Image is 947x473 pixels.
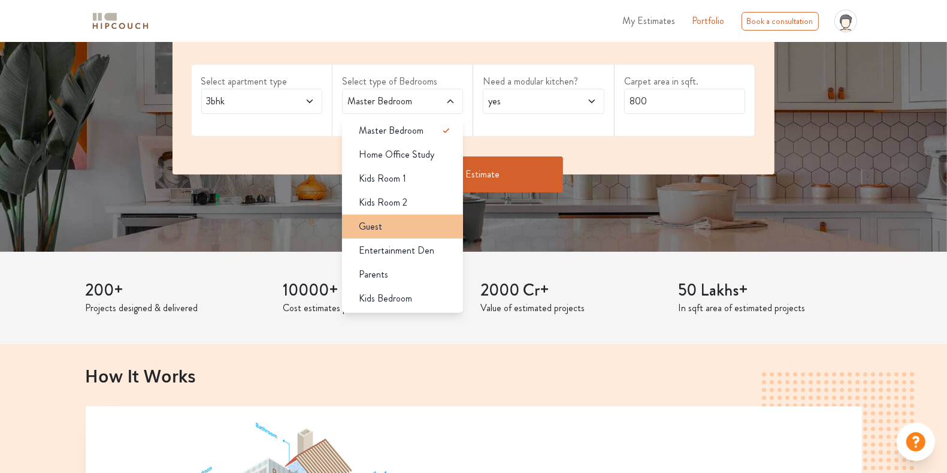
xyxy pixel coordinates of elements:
[283,281,467,301] h3: 10000+
[481,301,664,315] p: Value of estimated projects
[345,94,428,109] span: Master Bedroom
[342,114,463,126] div: select 2 more room(s)
[692,14,725,28] a: Portfolio
[201,74,322,89] label: Select apartment type
[383,156,563,192] button: Get Estimate
[86,281,269,301] h3: 200+
[483,74,604,89] label: Need a modular kitchen?
[359,243,434,258] span: Entertainment Den
[623,14,676,28] span: My Estimates
[90,8,150,35] span: logo-horizontal.svg
[283,301,467,315] p: Cost estimates provided
[486,94,568,109] span: yes
[359,147,434,162] span: Home Office Study
[359,171,406,186] span: Kids Room 1
[359,195,407,210] span: Kids Room 2
[679,281,862,301] h3: 50 Lakhs+
[86,365,862,385] h2: How It Works
[359,291,412,306] span: Kids Bedroom
[679,301,862,315] p: In sqft area of estimated projects
[359,267,388,282] span: Parents
[342,74,463,89] label: Select type of Bedrooms
[90,11,150,32] img: logo-horizontal.svg
[359,219,382,234] span: Guest
[481,281,664,301] h3: 2000 Cr+
[742,12,819,31] div: Book a consultation
[624,89,745,114] input: Enter area sqft
[624,74,745,89] label: Carpet area in sqft.
[86,301,269,315] p: Projects designed & delivered
[359,123,423,138] span: Master Bedroom
[204,94,287,109] span: 3bhk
